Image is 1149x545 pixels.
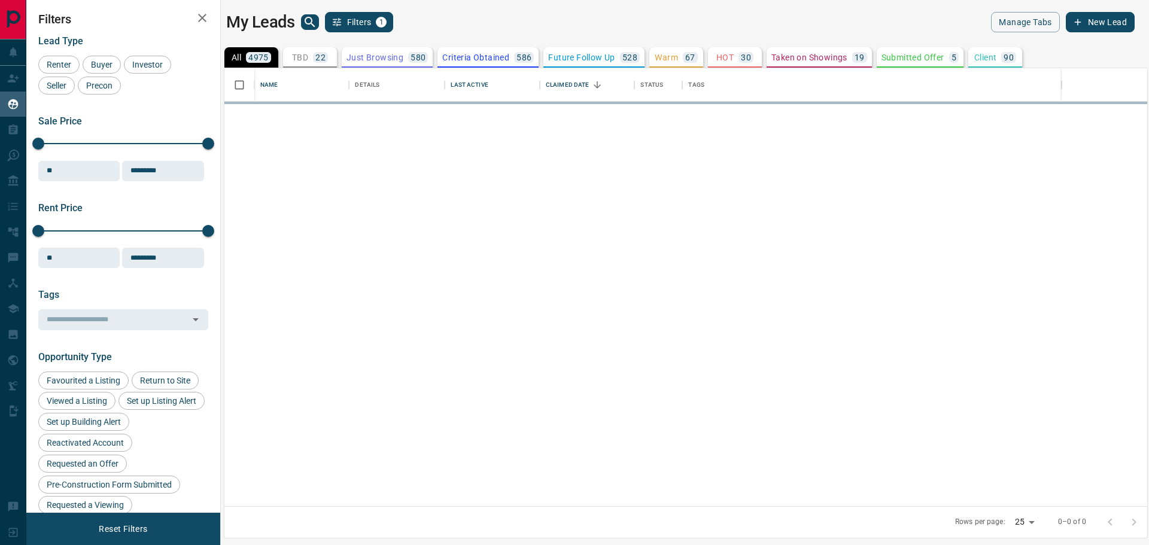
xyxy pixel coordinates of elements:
span: Set up Listing Alert [123,396,200,406]
button: Sort [589,77,606,93]
div: Renter [38,56,80,74]
p: 19 [855,53,865,62]
span: Buyer [87,60,117,69]
span: Requested an Offer [42,459,123,468]
button: Reset Filters [91,519,155,539]
p: 22 [315,53,326,62]
div: Name [260,68,278,102]
button: search button [301,14,319,30]
div: Status [640,68,663,102]
div: Pre-Construction Form Submitted [38,476,180,494]
div: Buyer [83,56,121,74]
span: Rent Price [38,202,83,214]
p: 0–0 of 0 [1058,517,1086,527]
div: 25 [1010,513,1039,531]
p: 90 [1004,53,1014,62]
h2: Filters [38,12,208,26]
div: Set up Building Alert [38,413,129,431]
div: Tags [688,68,704,102]
span: Opportunity Type [38,351,112,363]
p: Just Browsing [346,53,403,62]
span: Pre-Construction Form Submitted [42,480,176,489]
p: 586 [516,53,531,62]
p: HOT [716,53,734,62]
span: 1 [377,18,385,26]
div: Details [355,68,379,102]
div: Details [349,68,445,102]
p: TBD [292,53,308,62]
button: Open [187,311,204,328]
button: Manage Tabs [991,12,1059,32]
span: Investor [128,60,167,69]
p: Client [974,53,996,62]
div: Precon [78,77,121,95]
span: Lead Type [38,35,83,47]
div: Return to Site [132,372,199,389]
div: Last Active [445,68,539,102]
p: All [232,53,241,62]
div: Status [634,68,682,102]
span: Sale Price [38,115,82,127]
span: Requested a Viewing [42,500,128,510]
div: Tags [682,68,1062,102]
div: Investor [124,56,171,74]
p: Warm [655,53,678,62]
div: Favourited a Listing [38,372,129,389]
p: 5 [952,53,956,62]
button: New Lead [1066,12,1135,32]
p: 580 [411,53,425,62]
span: Reactivated Account [42,438,128,447]
span: Tags [38,289,59,300]
p: 67 [685,53,695,62]
span: Precon [82,81,117,90]
div: Claimed Date [546,68,589,102]
p: 528 [622,53,637,62]
p: Submitted Offer [881,53,944,62]
p: Future Follow Up [548,53,615,62]
div: Requested a Viewing [38,496,132,514]
p: Rows per page: [955,517,1005,527]
div: Requested an Offer [38,455,127,473]
p: Taken on Showings [771,53,847,62]
div: Name [254,68,349,102]
h1: My Leads [226,13,295,32]
span: Renter [42,60,75,69]
div: Last Active [451,68,488,102]
span: Viewed a Listing [42,396,111,406]
div: Seller [38,77,75,95]
span: Seller [42,81,71,90]
span: Return to Site [136,376,194,385]
button: Filters1 [325,12,394,32]
p: 4975 [248,53,269,62]
span: Set up Building Alert [42,417,125,427]
div: Set up Listing Alert [118,392,205,410]
p: 30 [741,53,751,62]
div: Viewed a Listing [38,392,115,410]
p: Criteria Obtained [442,53,509,62]
div: Reactivated Account [38,434,132,452]
div: Claimed Date [540,68,634,102]
span: Favourited a Listing [42,376,124,385]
